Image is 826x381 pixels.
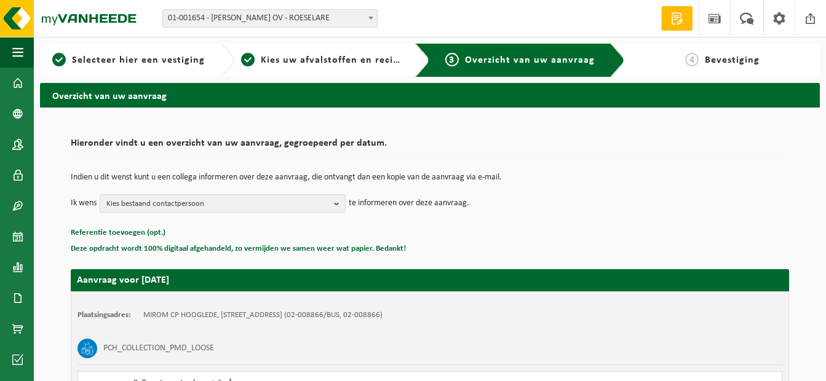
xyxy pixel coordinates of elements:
span: Selecteer hier een vestiging [72,55,205,65]
h2: Hieronder vindt u een overzicht van uw aanvraag, gegroepeerd per datum. [71,138,789,155]
a: 1Selecteer hier een vestiging [46,53,210,68]
p: Ik wens [71,194,97,213]
span: 1 [52,53,66,66]
span: 01-001654 - MIROM ROESELARE OV - ROESELARE [162,9,378,28]
span: 01-001654 - MIROM ROESELARE OV - ROESELARE [163,10,377,27]
p: te informeren over deze aanvraag. [349,194,469,213]
a: 2Kies uw afvalstoffen en recipiënten [241,53,405,68]
span: Kies uw afvalstoffen en recipiënten [261,55,430,65]
button: Deze opdracht wordt 100% digitaal afgehandeld, zo vermijden we samen weer wat papier. Bedankt! [71,241,406,257]
button: Kies bestaand contactpersoon [100,194,346,213]
strong: Aanvraag voor [DATE] [77,275,169,285]
h2: Overzicht van uw aanvraag [40,83,820,107]
span: Bevestiging [705,55,760,65]
span: 3 [445,53,459,66]
h3: PCH_COLLECTION_PMD_LOOSE [103,339,214,358]
p: Indien u dit wenst kunt u een collega informeren over deze aanvraag, die ontvangt dan een kopie v... [71,173,789,182]
td: MIROM CP HOOGLEDE, [STREET_ADDRESS] (02-008866/BUS, 02-008866) [143,310,383,320]
span: Overzicht van uw aanvraag [465,55,595,65]
strong: Plaatsingsadres: [77,311,131,319]
span: 4 [685,53,699,66]
button: Referentie toevoegen (opt.) [71,225,165,241]
span: 2 [241,53,255,66]
span: Kies bestaand contactpersoon [106,195,329,213]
